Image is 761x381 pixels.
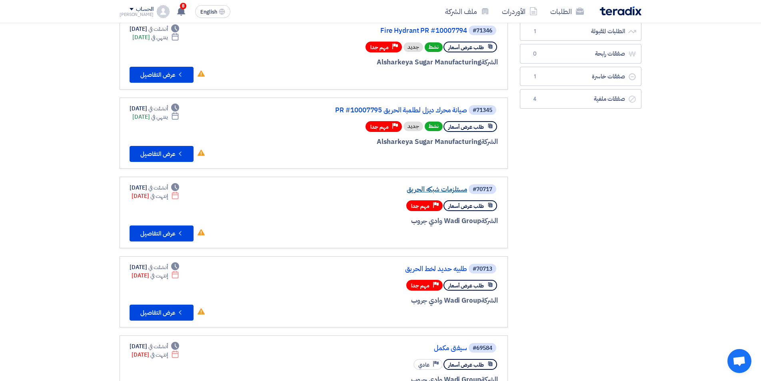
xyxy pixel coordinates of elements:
div: جديد [403,122,423,131]
a: سيفتي مكمل [307,345,467,352]
div: Open chat [727,349,751,373]
button: عرض التفاصيل [130,225,194,241]
span: عادي [418,361,429,369]
span: الشركة [481,57,498,67]
span: الشركة [481,137,498,147]
span: الشركة [481,295,498,305]
img: profile_test.png [157,5,170,18]
div: #69584 [473,345,492,351]
span: 1 [530,28,539,36]
div: Alsharkeya Sugar Manufacturing [306,137,498,147]
button: English [195,5,230,18]
a: الأوردرات [495,2,544,21]
div: [DATE] [132,33,179,42]
button: عرض التفاصيل [130,146,194,162]
div: [DATE] [130,263,179,271]
div: [DATE] [132,351,179,359]
div: [DATE] [132,271,179,280]
span: 8 [180,3,186,9]
span: 1 [530,73,539,81]
div: #71346 [473,28,492,34]
span: الشركة [481,216,498,226]
span: طلب عرض أسعار [448,44,484,51]
span: 0 [530,50,539,58]
button: عرض التفاصيل [130,305,194,321]
span: إنتهت في [150,271,168,280]
div: #70717 [473,187,492,192]
span: English [200,9,217,15]
a: صيانة محرك ديزل لطلمبة الحريق PR #10007795 [307,107,467,114]
span: ينتهي في [151,113,168,121]
div: #71345 [473,108,492,113]
span: أنشئت في [148,342,168,351]
div: Alsharkeya Sugar Manufacturing [306,57,498,68]
span: أنشئت في [148,263,168,271]
span: مهم جدا [370,123,389,131]
span: طلب عرض أسعار [448,282,484,289]
a: طلبيه حديد لخط الحريق [307,265,467,273]
div: #70713 [473,266,492,272]
a: الطلبات [544,2,590,21]
a: مستلزمات شبكه الحريق [307,186,467,193]
a: الطلبات المقبولة1 [520,22,641,41]
div: [DATE] [132,113,179,121]
span: مهم جدا [411,202,429,210]
div: [DATE] [130,104,179,113]
a: صفقات خاسرة1 [520,67,641,86]
span: طلب عرض أسعار [448,123,484,131]
a: صفقات رابحة0 [520,44,641,64]
span: إنتهت في [150,192,168,200]
span: طلب عرض أسعار [448,361,484,369]
span: أنشئت في [148,104,168,113]
div: Wadi Group وادي جروب [306,295,498,306]
span: مهم جدا [411,282,429,289]
a: صفقات ملغية4 [520,89,641,109]
span: إنتهت في [150,351,168,359]
div: Wadi Group وادي جروب [306,216,498,226]
div: [DATE] [130,25,179,33]
span: أنشئت في [148,184,168,192]
span: نشط [425,122,443,131]
span: نشط [425,42,443,52]
div: [PERSON_NAME] [120,12,154,17]
span: 4 [530,95,539,103]
span: أنشئت في [148,25,168,33]
a: Fire Hydrant PR #10007794 [307,27,467,34]
a: ملف الشركة [439,2,495,21]
div: [DATE] [130,184,179,192]
span: طلب عرض أسعار [448,202,484,210]
div: جديد [403,42,423,52]
div: [DATE] [130,342,179,351]
span: ينتهي في [151,33,168,42]
div: [DATE] [132,192,179,200]
button: عرض التفاصيل [130,67,194,83]
span: مهم جدا [370,44,389,51]
img: Teradix logo [600,6,641,16]
div: الحساب [136,6,153,13]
